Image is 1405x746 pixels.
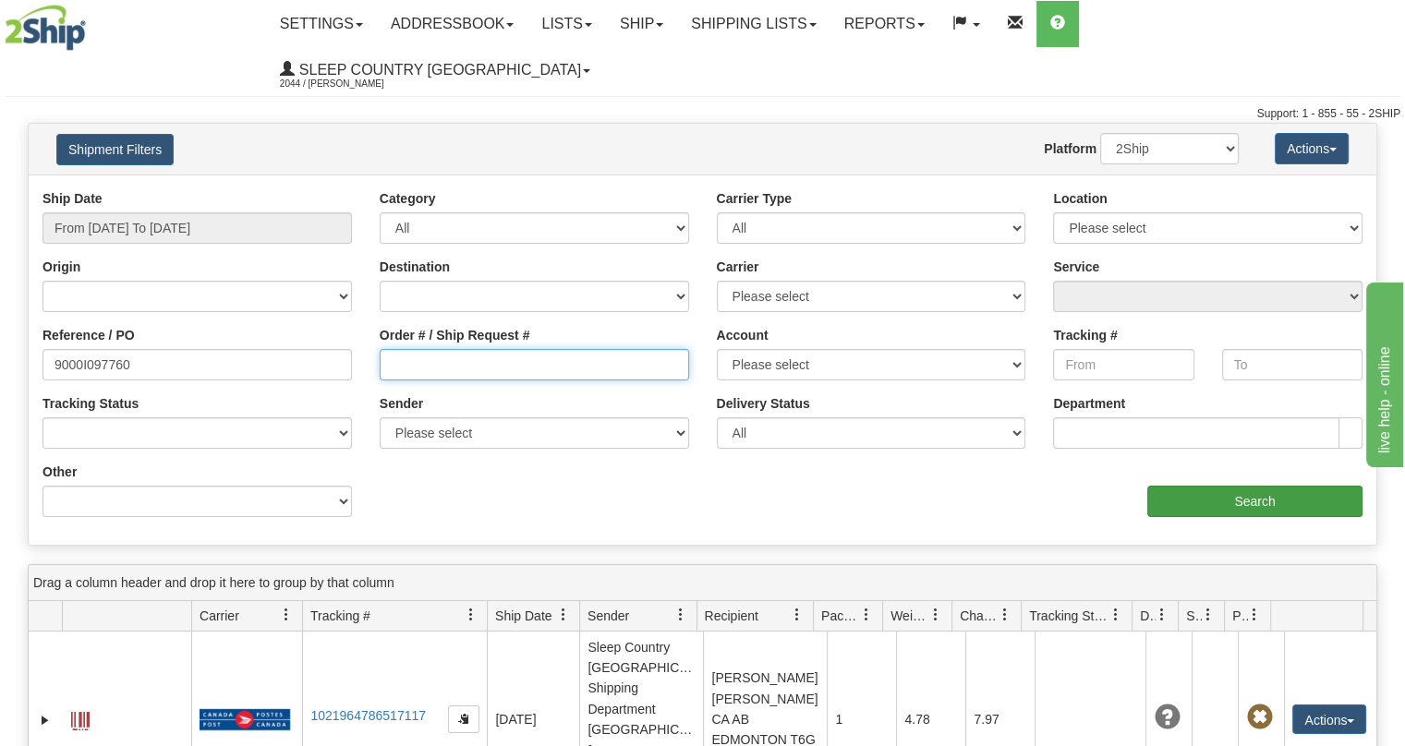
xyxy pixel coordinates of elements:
[29,565,1376,601] div: grid grouping header
[271,599,302,631] a: Carrier filter column settings
[705,607,758,625] span: Recipient
[380,326,530,344] label: Order # / Ship Request #
[960,607,999,625] span: Charge
[1193,599,1224,631] a: Shipment Issues filter column settings
[377,1,528,47] a: Addressbook
[266,47,604,93] a: Sleep Country [GEOGRAPHIC_DATA] 2044 / [PERSON_NAME]
[890,607,929,625] span: Weight
[1246,704,1272,730] span: Pickup Not Assigned
[1292,704,1366,734] button: Actions
[310,708,426,723] a: 1021964786517117
[1154,704,1180,730] span: Unknown
[781,599,813,631] a: Recipient filter column settings
[295,62,581,78] span: Sleep Country [GEOGRAPHIC_DATA]
[42,326,135,344] label: Reference / PO
[380,394,423,413] label: Sender
[587,607,629,625] span: Sender
[989,599,1021,631] a: Charge filter column settings
[5,106,1400,122] div: Support: 1 - 855 - 55 - 2SHIP
[42,189,103,208] label: Ship Date
[1275,133,1349,164] button: Actions
[1053,326,1117,344] label: Tracking #
[527,1,605,47] a: Lists
[42,258,80,276] label: Origin
[1239,599,1270,631] a: Pickup Status filter column settings
[1222,349,1363,380] input: To
[14,11,171,33] div: live help - online
[200,708,290,731] img: 20 - Canada Post
[1140,607,1156,625] span: Delivery Status
[1146,599,1178,631] a: Delivery Status filter column settings
[717,326,769,344] label: Account
[310,607,370,625] span: Tracking #
[56,134,174,165] button: Shipment Filters
[266,1,377,47] a: Settings
[1100,599,1132,631] a: Tracking Status filter column settings
[448,705,479,733] button: Copy to clipboard
[71,704,90,733] a: Label
[5,5,86,51] img: logo2044.jpg
[665,599,696,631] a: Sender filter column settings
[200,607,239,625] span: Carrier
[851,599,882,631] a: Packages filter column settings
[380,189,436,208] label: Category
[1232,607,1248,625] span: Pickup Status
[1186,607,1202,625] span: Shipment Issues
[677,1,830,47] a: Shipping lists
[717,258,759,276] label: Carrier
[36,711,55,729] a: Expand
[455,599,487,631] a: Tracking # filter column settings
[1053,258,1099,276] label: Service
[1363,279,1403,467] iframe: chat widget
[717,189,792,208] label: Carrier Type
[821,607,860,625] span: Packages
[495,607,551,625] span: Ship Date
[920,599,951,631] a: Weight filter column settings
[1053,349,1193,380] input: From
[1029,607,1109,625] span: Tracking Status
[280,75,418,93] span: 2044 / [PERSON_NAME]
[717,394,810,413] label: Delivery Status
[1053,189,1107,208] label: Location
[1053,394,1125,413] label: Department
[606,1,677,47] a: Ship
[548,599,579,631] a: Ship Date filter column settings
[42,463,77,481] label: Other
[830,1,939,47] a: Reports
[1147,486,1363,517] input: Search
[1044,139,1096,158] label: Platform
[380,258,450,276] label: Destination
[42,394,139,413] label: Tracking Status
